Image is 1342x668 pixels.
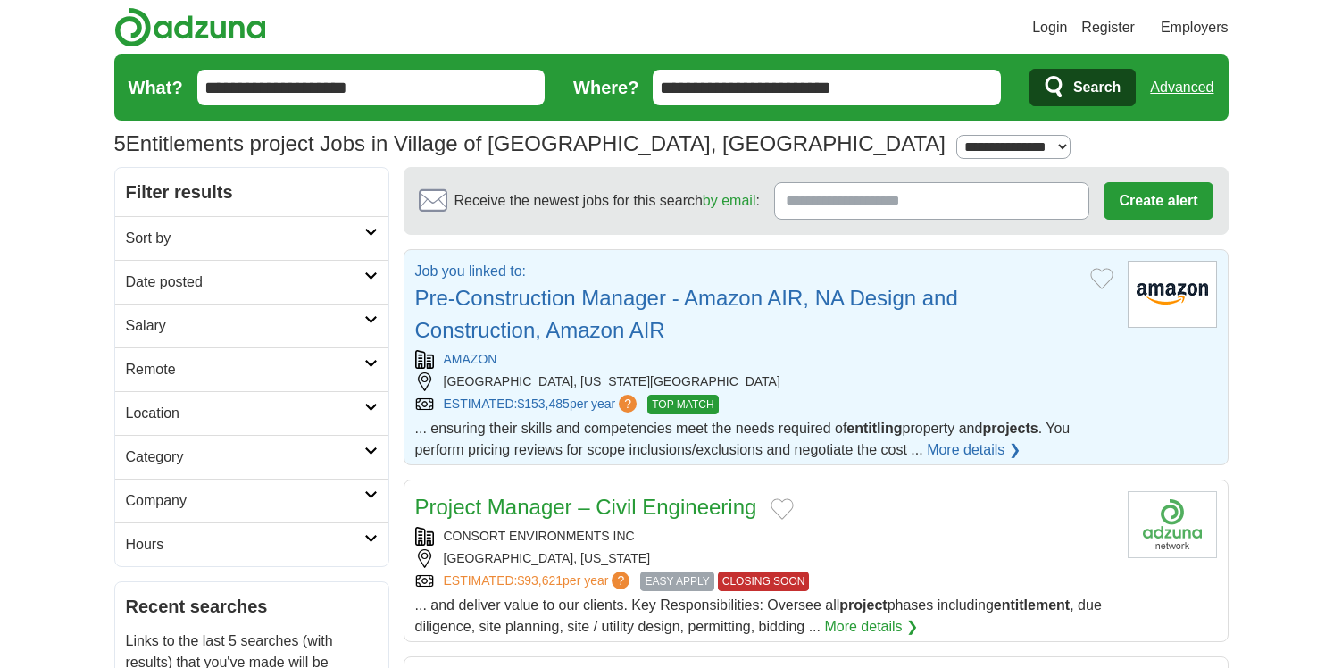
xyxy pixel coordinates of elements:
[115,168,388,216] h2: Filter results
[126,447,364,468] h2: Category
[415,286,958,342] a: Pre-Construction Manager - Amazon AIR, NA Design and Construction, Amazon AIR
[444,572,634,591] a: ESTIMATED:$93,621per year?
[573,74,638,101] label: Where?
[415,495,757,519] a: Project Manager – Civil Engineering
[129,74,183,101] label: What?
[1104,182,1213,220] button: Create alert
[982,421,1038,436] strong: projects
[115,347,388,391] a: Remote
[640,572,713,591] span: EASY APPLY
[612,572,629,589] span: ?
[115,479,388,522] a: Company
[114,131,946,155] h1: Entitlements project Jobs in Village of [GEOGRAPHIC_DATA], [GEOGRAPHIC_DATA]
[454,190,760,212] span: Receive the newest jobs for this search :
[126,534,364,555] h2: Hours
[619,395,637,413] span: ?
[115,216,388,260] a: Sort by
[415,261,1076,282] p: Job you linked to:
[415,549,1113,568] div: [GEOGRAPHIC_DATA], [US_STATE]
[115,522,388,566] a: Hours
[126,403,364,424] h2: Location
[415,597,1102,634] span: ... and deliver value to our clients. Key Responsibilities: Oversee all phases including , due di...
[839,597,887,613] strong: project
[444,352,497,366] a: AMAZON
[1029,69,1136,106] button: Search
[115,260,388,304] a: Date posted
[994,597,1070,613] strong: entitlement
[517,573,563,588] span: $93,621
[415,527,1113,546] div: CONSORT ENVIRONMENTS INC
[703,193,756,208] a: by email
[1128,491,1217,558] img: Company logo
[1128,261,1217,328] img: Amazon logo
[1032,17,1067,38] a: Login
[771,498,794,520] button: Add to favorite jobs
[126,593,378,620] h2: Recent searches
[1161,17,1229,38] a: Employers
[415,372,1113,391] div: [GEOGRAPHIC_DATA], [US_STATE][GEOGRAPHIC_DATA]
[824,616,918,638] a: More details ❯
[126,359,364,380] h2: Remote
[1090,268,1113,289] button: Add to favorite jobs
[1150,70,1213,105] a: Advanced
[114,7,266,47] img: Adzuna logo
[115,304,388,347] a: Salary
[415,421,1071,457] span: ... ensuring their skills and competencies meet the needs required of property and . You perform ...
[114,128,126,160] span: 5
[126,490,364,512] h2: Company
[1073,70,1121,105] span: Search
[846,421,902,436] strong: entitling
[517,397,569,411] span: $153,485
[718,572,810,591] span: CLOSING SOON
[927,439,1021,461] a: More details ❯
[126,271,364,293] h2: Date posted
[126,315,364,337] h2: Salary
[115,435,388,479] a: Category
[126,228,364,249] h2: Sort by
[1081,17,1135,38] a: Register
[444,395,641,414] a: ESTIMATED:$153,485per year?
[115,391,388,435] a: Location
[647,395,718,414] span: TOP MATCH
